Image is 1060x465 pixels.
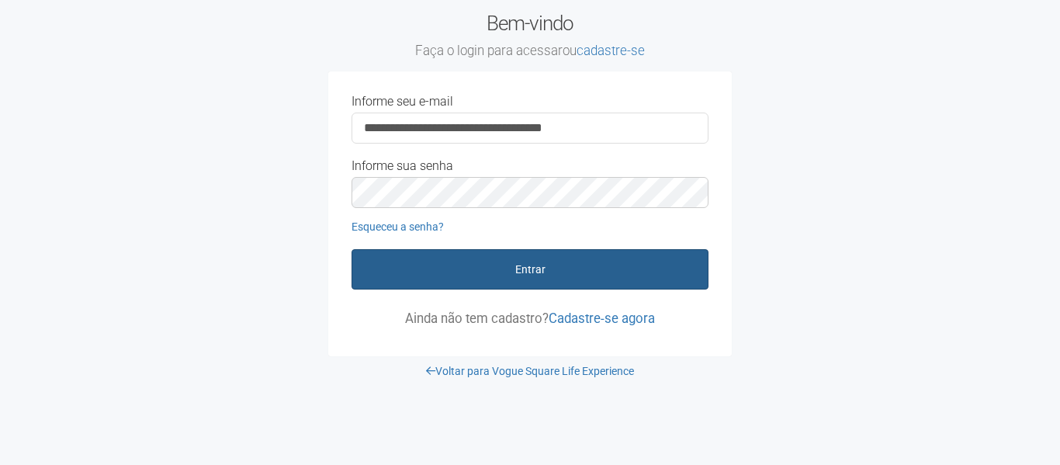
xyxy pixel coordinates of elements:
[352,159,453,173] label: Informe sua senha
[563,43,645,58] span: ou
[352,249,708,290] button: Entrar
[549,311,655,326] a: Cadastre-se agora
[352,220,444,233] a: Esqueceu a senha?
[426,365,634,377] a: Voltar para Vogue Square Life Experience
[328,43,732,60] small: Faça o login para acessar
[352,95,453,109] label: Informe seu e-mail
[328,12,732,60] h2: Bem-vindo
[577,43,645,58] a: cadastre-se
[352,311,708,325] p: Ainda não tem cadastro?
